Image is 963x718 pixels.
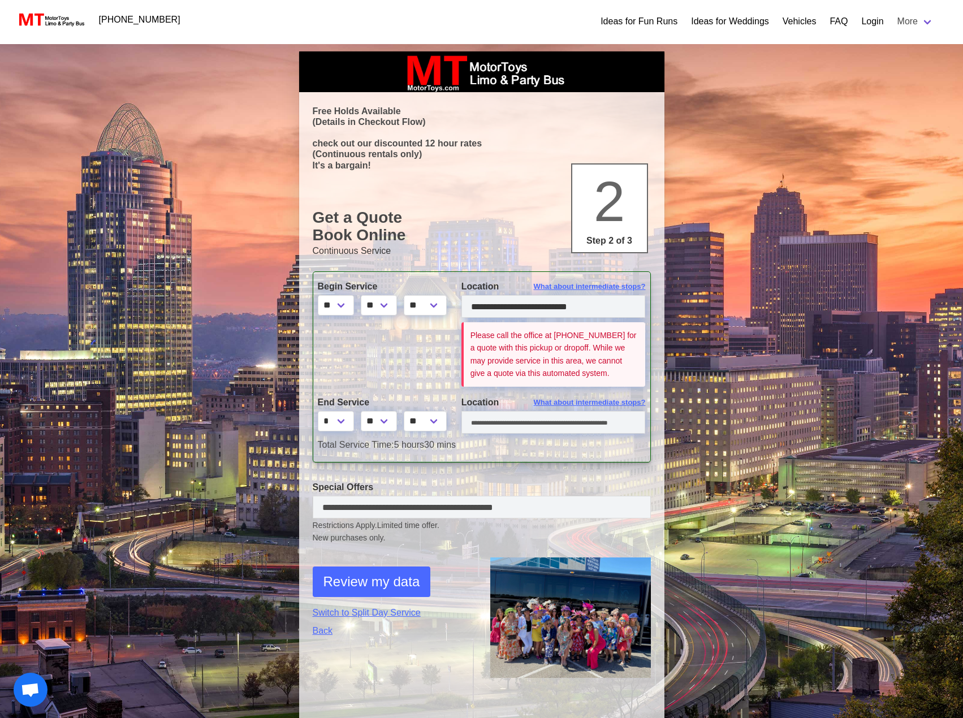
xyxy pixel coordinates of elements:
span: 30 mins [424,440,456,449]
span: Review my data [323,572,420,592]
span: What about intermediate stops? [534,397,646,408]
a: [PHONE_NUMBER] [92,8,187,31]
div: 5 hours [309,438,654,452]
span: New purchases only. [313,532,651,544]
p: check out our discounted 12 hour rates [313,138,651,149]
a: Back [313,624,473,638]
small: Please call the office at [PHONE_NUMBER] for a quote with this pickup or dropoff. While we may pr... [470,331,637,378]
p: (Continuous rentals only) [313,149,651,159]
button: Review my data [313,566,431,597]
a: More [891,10,940,33]
img: box_logo_brand.jpeg [397,51,567,92]
a: Vehicles [783,15,817,28]
label: Special Offers [313,481,651,494]
p: Continuous Service [313,244,651,258]
span: 2 [594,170,625,233]
img: 1.png [490,557,651,678]
p: It's a bargain! [313,160,651,171]
img: MotorToys Logo [16,12,85,28]
span: Limited time offer. [377,520,439,531]
span: Location [461,282,499,291]
label: End Service [318,396,444,409]
a: Ideas for Weddings [691,15,769,28]
p: Free Holds Available [313,106,651,116]
span: Location [461,397,499,407]
p: Step 2 of 3 [577,234,642,248]
span: Total Service Time: [318,440,394,449]
label: Begin Service [318,280,444,293]
a: FAQ [830,15,848,28]
p: (Details in Checkout Flow) [313,116,651,127]
a: Login [861,15,883,28]
small: Restrictions Apply. [313,521,651,544]
div: Open chat [14,673,47,707]
a: Ideas for Fun Runs [601,15,677,28]
span: What about intermediate stops? [534,281,646,292]
h1: Get a Quote Book Online [313,209,651,244]
a: Switch to Split Day Service [313,606,473,620]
